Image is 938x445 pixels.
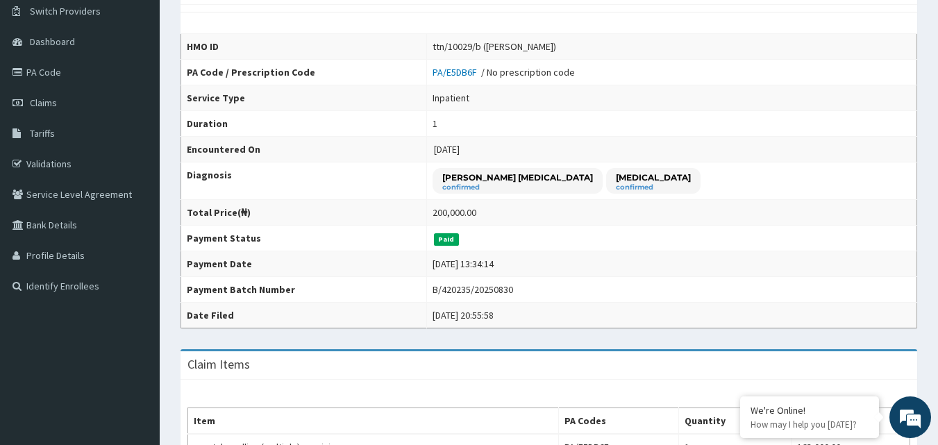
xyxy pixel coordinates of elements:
div: We're Online! [751,404,869,417]
th: PA Codes [558,408,678,435]
div: 200,000.00 [433,205,476,219]
span: Claims [30,96,57,109]
div: 1 [433,117,437,131]
small: confirmed [442,184,593,191]
th: PA Code / Prescription Code [181,60,427,85]
th: Quantity [678,408,791,435]
div: / No prescription code [433,65,575,79]
p: How may I help you today? [751,419,869,430]
th: Payment Date [181,251,427,277]
h3: Claim Items [187,358,250,371]
span: Switch Providers [30,5,101,17]
p: [MEDICAL_DATA] [616,171,691,183]
th: Item [188,408,559,435]
div: [DATE] 13:34:14 [433,257,494,271]
th: Payment Status [181,226,427,251]
th: Date Filed [181,303,427,328]
span: Paid [434,233,459,246]
th: Diagnosis [181,162,427,200]
small: confirmed [616,184,691,191]
th: Service Type [181,85,427,111]
div: B/420235/20250830 [433,283,513,296]
span: Tariffs [30,127,55,140]
a: PA/E5DB6F [433,66,481,78]
div: [DATE] 20:55:58 [433,308,494,322]
span: [DATE] [434,143,460,156]
div: ttn/10029/b ([PERSON_NAME]) [433,40,556,53]
span: Dashboard [30,35,75,48]
th: Encountered On [181,137,427,162]
th: Payment Batch Number [181,277,427,303]
th: Total Price(₦) [181,200,427,226]
p: [PERSON_NAME] [MEDICAL_DATA] [442,171,593,183]
th: Duration [181,111,427,137]
div: Inpatient [433,91,469,105]
th: HMO ID [181,34,427,60]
